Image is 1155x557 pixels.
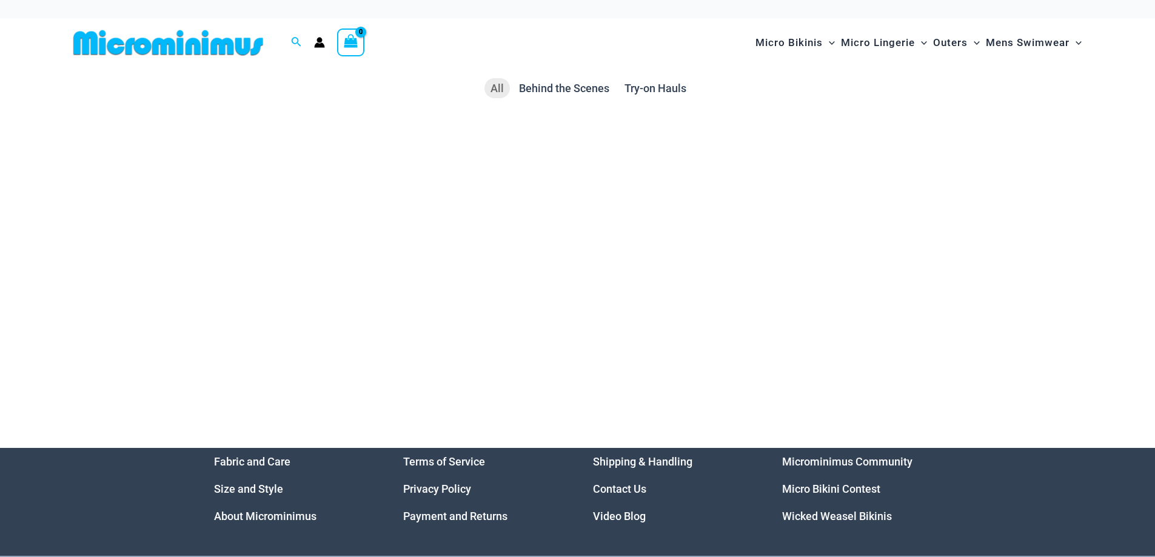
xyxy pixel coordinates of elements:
[755,27,823,58] span: Micro Bikinis
[986,27,1070,58] span: Mens Swimwear
[782,455,912,468] a: Microminimus Community
[593,510,646,522] a: Video Blog
[751,22,1087,63] nav: Site Navigation
[933,27,968,58] span: Outers
[841,27,915,58] span: Micro Lingerie
[823,27,835,58] span: Menu Toggle
[314,37,325,48] a: Account icon link
[930,24,983,61] a: OutersMenu ToggleMenu Toggle
[403,510,507,522] a: Payment and Returns
[69,29,268,56] img: MM SHOP LOGO FLAT
[593,448,752,530] nav: Menu
[214,448,373,530] nav: Menu
[593,455,692,468] a: Shipping & Handling
[519,82,609,95] span: Behind the Scenes
[214,510,316,522] a: About Microminimus
[752,24,838,61] a: Micro BikinisMenu ToggleMenu Toggle
[593,482,646,495] a: Contact Us
[782,482,880,495] a: Micro Bikini Contest
[624,82,686,95] span: Try-on Hauls
[403,455,485,468] a: Terms of Service
[403,448,563,530] nav: Menu
[214,455,290,468] a: Fabric and Care
[593,448,752,530] aside: Footer Widget 3
[983,24,1085,61] a: Mens SwimwearMenu ToggleMenu Toggle
[782,448,942,530] nav: Menu
[838,24,930,61] a: Micro LingerieMenu ToggleMenu Toggle
[968,27,980,58] span: Menu Toggle
[403,448,563,530] aside: Footer Widget 2
[782,510,892,522] a: Wicked Weasel Bikinis
[214,448,373,530] aside: Footer Widget 1
[782,448,942,530] aside: Footer Widget 4
[1070,27,1082,58] span: Menu Toggle
[337,28,365,56] a: View Shopping Cart, empty
[490,82,504,95] span: All
[291,35,302,50] a: Search icon link
[403,482,471,495] a: Privacy Policy
[214,482,283,495] a: Size and Style
[915,27,927,58] span: Menu Toggle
